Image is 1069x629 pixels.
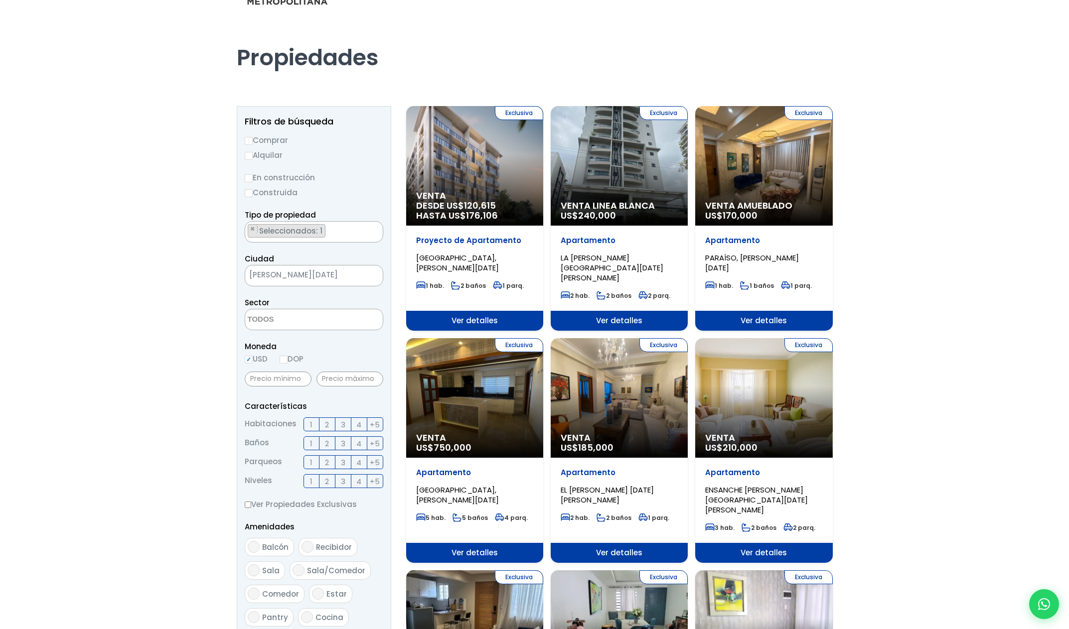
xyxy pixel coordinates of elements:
span: 2 baños [597,291,631,300]
span: 1 parq. [781,281,812,290]
span: 4 [356,456,361,469]
span: Exclusiva [495,570,543,584]
input: Recibidor [302,541,313,553]
span: 2 baños [742,523,776,532]
span: 1 [310,475,312,488]
textarea: Search [245,309,342,331]
span: Ver detalles [551,311,688,331]
label: En construcción [245,171,383,184]
span: 1 [310,418,312,431]
span: SANTO DOMINGO DE GUZMÁN [245,268,358,282]
a: Exclusiva Venta DESDE US$120,615 HASTA US$176,106 Proyecto de Apartamento [GEOGRAPHIC_DATA], [PER... [406,106,543,331]
span: Venta Linea Blanca [561,201,678,211]
span: Ver detalles [695,311,832,331]
input: Pantry [248,611,260,623]
span: PARAÍSO, [PERSON_NAME][DATE] [705,252,799,273]
input: Estar [312,588,324,600]
input: Alquilar [245,152,253,160]
a: Exclusiva Venta Linea Blanca US$240,000 Apartamento LA [PERSON_NAME][GEOGRAPHIC_DATA][DATE][PERSO... [551,106,688,331]
a: Exclusiva Venta Amueblado US$170,000 Apartamento PARAÍSO, [PERSON_NAME][DATE] 1 hab. 1 baños 1 pa... [695,106,832,331]
span: 1 [310,437,312,450]
span: Tipo de propiedad [245,210,316,220]
span: 4 parq. [495,513,528,522]
span: 2 parq. [783,523,815,532]
input: Precio máximo [316,372,383,386]
span: Ver detalles [406,311,543,331]
span: +5 [370,456,380,469]
input: Cocina [301,611,313,623]
span: US$ [561,441,613,454]
span: US$ [416,441,471,454]
span: DESDE US$ [416,201,533,221]
p: Apartamento [561,236,678,246]
label: Construida [245,186,383,199]
span: US$ [561,209,616,222]
span: Balcón [262,542,289,552]
label: Comprar [245,134,383,146]
input: Ver Propiedades Exclusivas [245,502,251,508]
input: En construcción [245,174,253,182]
span: Exclusiva [495,338,543,352]
span: Pantry [262,612,288,623]
span: Venta [416,433,533,443]
p: Apartamento [705,468,822,478]
a: Exclusiva Venta US$750,000 Apartamento [GEOGRAPHIC_DATA], [PERSON_NAME][DATE] 5 hab. 5 baños 4 pa... [406,338,543,563]
span: Exclusiva [495,106,543,120]
label: Alquilar [245,149,383,161]
span: Comedor [262,589,299,599]
button: Remove all items [358,268,373,284]
span: 2 [325,475,329,488]
span: Ciudad [245,253,274,264]
a: Exclusiva Venta US$210,000 Apartamento ENSANCHE [PERSON_NAME][GEOGRAPHIC_DATA][DATE][PERSON_NAME]... [695,338,832,563]
span: 170,000 [723,209,758,222]
p: Apartamento [705,236,822,246]
input: Construida [245,189,253,197]
span: +5 [370,475,380,488]
label: USD [245,353,268,365]
span: Venta Amueblado [705,201,822,211]
span: 1 [310,456,312,469]
span: LA [PERSON_NAME][GEOGRAPHIC_DATA][DATE][PERSON_NAME] [561,252,663,283]
input: DOP [280,356,288,364]
span: 3 [341,456,345,469]
input: Balcón [248,541,260,553]
span: 4 [356,418,361,431]
span: Exclusiva [639,570,688,584]
span: +5 [370,437,380,450]
span: 2 [325,456,329,469]
span: HASTA US$ [416,211,533,221]
p: Apartamento [416,468,533,478]
span: Exclusiva [639,338,688,352]
span: Ver detalles [406,543,543,563]
a: Exclusiva Venta US$185,000 Apartamento EL [PERSON_NAME] [DATE][PERSON_NAME] 2 hab. 2 baños 1 parq... [551,338,688,563]
span: 1 hab. [705,281,733,290]
span: 1 parq. [638,513,669,522]
span: Baños [245,436,269,450]
span: 5 hab. [416,513,446,522]
span: 2 hab. [561,291,590,300]
span: 120,615 [464,199,496,212]
span: Sector [245,297,270,308]
input: Comprar [245,137,253,145]
span: Venta [416,191,533,201]
span: Venta [561,433,678,443]
button: Remove all items [372,224,378,234]
span: 2 baños [451,281,486,290]
span: 3 [341,437,345,450]
span: Exclusiva [784,106,833,120]
span: 3 [341,418,345,431]
input: Comedor [248,588,260,600]
span: 2 [325,418,329,431]
span: Exclusiva [639,106,688,120]
label: Ver Propiedades Exclusivas [245,498,383,510]
input: Sala [248,564,260,576]
span: EL [PERSON_NAME] [DATE][PERSON_NAME] [561,485,654,505]
span: Ver detalles [695,543,832,563]
span: 3 [341,475,345,488]
input: Precio mínimo [245,372,311,386]
span: 3 hab. [705,523,735,532]
label: DOP [280,353,304,365]
span: × [250,225,255,234]
span: 1 hab. [416,281,444,290]
span: 4 [356,437,361,450]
